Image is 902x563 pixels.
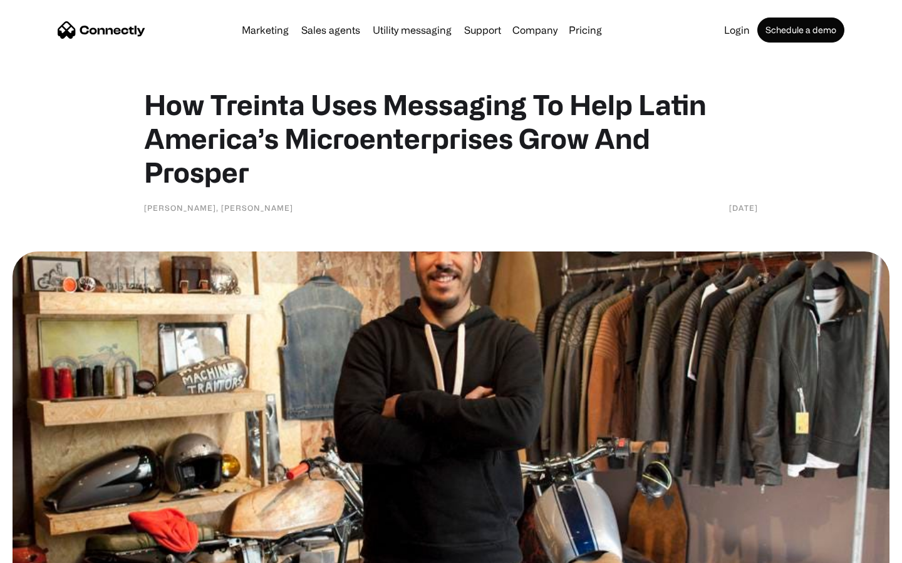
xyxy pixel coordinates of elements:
a: Pricing [564,25,607,35]
aside: Language selected: English [13,541,75,559]
div: Company [512,21,557,39]
a: Utility messaging [368,25,457,35]
a: Support [459,25,506,35]
a: Login [719,25,755,35]
a: Sales agents [296,25,365,35]
a: Marketing [237,25,294,35]
a: Schedule a demo [757,18,844,43]
div: [DATE] [729,201,758,214]
ul: Language list [25,541,75,559]
h1: How Treinta Uses Messaging To Help Latin America’s Microenterprises Grow And Prosper [144,88,758,189]
div: [PERSON_NAME], [PERSON_NAME] [144,201,293,214]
